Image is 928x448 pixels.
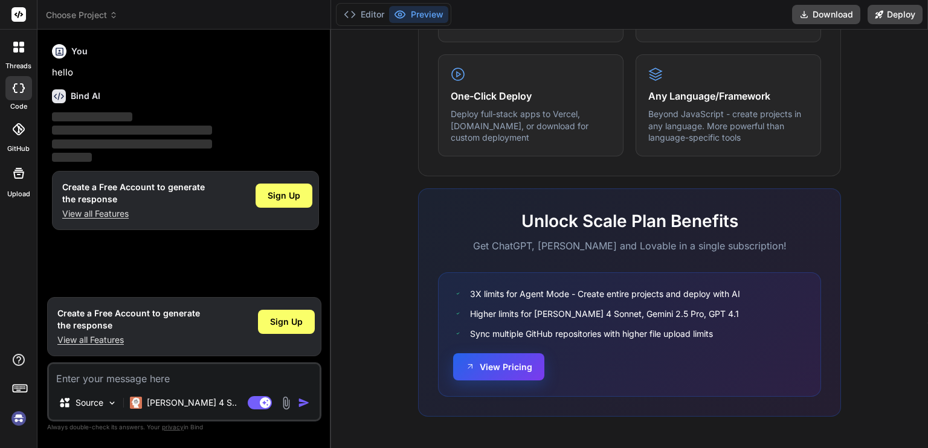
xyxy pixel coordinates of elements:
p: Always double-check its answers. Your in Bind [47,421,321,433]
img: attachment [279,396,293,410]
span: Choose Project [46,9,118,21]
span: ‌ [52,112,132,121]
h6: You [71,45,88,57]
button: Editor [339,6,389,23]
span: ‌ [52,153,92,162]
img: signin [8,408,29,429]
button: Preview [389,6,448,23]
p: View all Features [62,208,205,220]
span: privacy [162,423,184,430]
p: [PERSON_NAME] 4 S.. [147,397,237,409]
p: hello [52,66,319,80]
label: GitHub [7,144,30,154]
h4: One-Click Deploy [451,89,611,103]
button: Download [792,5,860,24]
h1: Create a Free Account to generate the response [57,307,200,331]
label: threads [5,61,31,71]
label: Upload [7,189,30,199]
p: Deploy full-stack apps to Vercel, [DOMAIN_NAME], or download for custom deployment [451,108,611,144]
p: Source [76,397,103,409]
img: icon [298,397,310,409]
span: ‌ [52,139,212,149]
h6: Bind AI [71,90,100,102]
p: Beyond JavaScript - create projects in any language. More powerful than language-specific tools [648,108,808,144]
span: Higher limits for [PERSON_NAME] 4 Sonnet, Gemini 2.5 Pro, GPT 4.1 [470,307,739,320]
img: Claude 4 Sonnet [130,397,142,409]
h2: Unlock Scale Plan Benefits [438,208,821,234]
img: Pick Models [107,398,117,408]
span: Sign Up [268,190,300,202]
label: code [10,101,27,112]
p: Get ChatGPT, [PERSON_NAME] and Lovable in a single subscription! [438,238,821,253]
button: Deploy [868,5,923,24]
span: Sync multiple GitHub repositories with higher file upload limits [470,327,713,340]
span: ‌ [52,126,212,135]
p: View all Features [57,334,200,346]
span: 3X limits for Agent Mode - Create entire projects and deploy with AI [470,287,740,300]
h1: Create a Free Account to generate the response [62,181,205,205]
h4: Any Language/Framework [648,89,808,103]
button: View Pricing [453,353,544,380]
span: Sign Up [270,316,303,328]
